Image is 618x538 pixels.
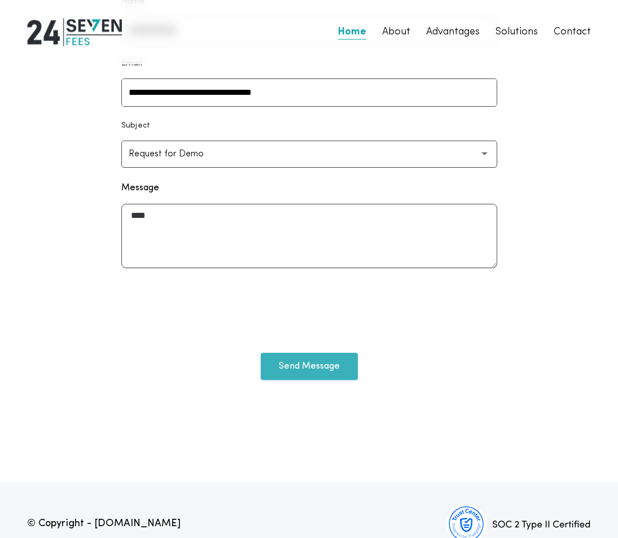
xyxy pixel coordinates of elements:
[27,516,181,532] p: © Copyright - [DOMAIN_NAME]
[121,204,497,268] textarea: Message
[382,24,410,40] a: About
[554,24,591,40] a: Contact
[129,147,222,161] p: Request for Demo
[223,282,395,326] iframe: reCAPTCHA
[261,353,358,380] button: Send Message
[122,79,497,106] input: Email
[338,24,366,40] a: Home
[27,18,122,46] img: 24|Seven Fees Logo
[121,141,497,168] button: Request for Demo
[121,120,151,132] p: Subject
[121,181,159,195] label: Message
[426,24,480,40] a: Advantages
[496,24,538,40] a: Solutions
